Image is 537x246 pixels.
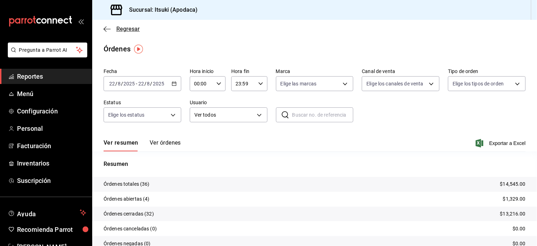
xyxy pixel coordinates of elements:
span: Elige las marcas [281,80,317,87]
span: / [121,81,123,86]
button: Exportar a Excel [477,139,526,147]
h3: Sucursal: Itsuki (Apodaca) [123,6,198,14]
span: Ayuda [17,208,77,217]
p: $1,329.00 [503,195,526,203]
input: Buscar no. de referencia [292,108,354,122]
span: / [144,81,146,86]
p: $14,545.00 [500,180,526,188]
input: ---- [123,81,135,86]
p: $13,216.00 [500,210,526,218]
label: Fecha [104,69,181,74]
span: Elige los estatus [108,111,144,118]
div: Órdenes [104,44,131,54]
input: -- [117,81,121,86]
font: Exportar a Excel [489,140,526,146]
button: Regresar [104,26,140,32]
p: Resumen [104,160,526,168]
font: Recomienda Parrot [17,226,73,233]
font: Configuración [17,107,58,115]
font: Suscripción [17,177,51,184]
p: Órdenes canceladas (0) [104,225,157,233]
font: Personal [17,125,43,132]
label: Marca [276,69,354,74]
p: $0.00 [513,225,526,233]
div: Pestañas de navegación [104,139,181,151]
label: Hora inicio [190,69,226,74]
input: -- [109,81,115,86]
input: ---- [153,81,165,86]
button: open_drawer_menu [78,18,84,24]
span: Elige los canales de venta [366,80,423,87]
font: Inventarios [17,160,49,167]
label: Tipo de orden [448,69,526,74]
font: Ver resumen [104,139,138,146]
span: / [115,81,117,86]
p: Órdenes abiertas (4) [104,195,150,203]
font: Menú [17,90,34,97]
label: Canal de venta [362,69,439,74]
span: Elige los tipos de orden [453,80,504,87]
label: Estatus [104,100,181,105]
span: Ver todos [194,111,254,119]
span: Regresar [116,26,140,32]
a: Pregunta a Parrot AI [5,51,87,59]
button: Pregunta a Parrot AI [8,43,87,57]
input: -- [147,81,150,86]
input: -- [138,81,144,86]
span: Pregunta a Parrot AI [19,46,76,54]
font: Reportes [17,73,43,80]
img: Marcador de información sobre herramientas [134,45,143,54]
p: Órdenes totales (36) [104,180,150,188]
label: Hora fin [231,69,267,74]
font: Facturación [17,142,51,150]
button: Ver órdenes [150,139,181,151]
label: Usuario [190,100,267,105]
p: Órdenes cerradas (32) [104,210,154,218]
span: - [136,81,137,86]
span: / [150,81,153,86]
